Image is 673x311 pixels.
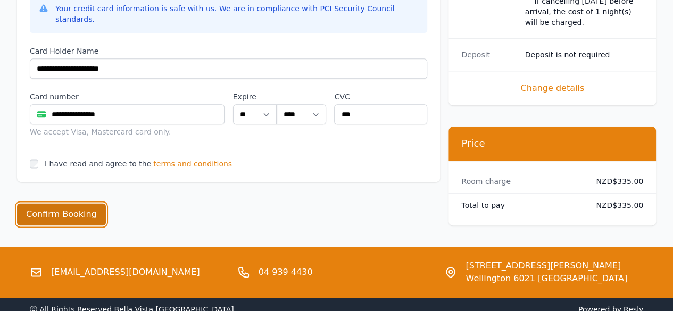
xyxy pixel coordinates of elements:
h3: Price [461,137,643,150]
span: Change details [461,82,643,95]
dd: NZD$335.00 [588,176,643,187]
dd: NZD$335.00 [588,200,643,211]
dt: Deposit [461,49,516,60]
label: CVC [334,91,427,102]
span: [STREET_ADDRESS][PERSON_NAME] [466,259,627,272]
dt: Room charge [461,176,579,187]
div: Your credit card information is safe with us. We are in compliance with PCI Security Council stan... [55,3,419,24]
label: Expire [233,91,277,102]
a: 04 939 4430 [259,266,313,279]
label: . [277,91,326,102]
label: Card number [30,91,225,102]
span: terms and conditions [153,158,232,169]
a: [EMAIL_ADDRESS][DOMAIN_NAME] [51,266,200,279]
span: Wellington 6021 [GEOGRAPHIC_DATA] [466,272,627,285]
label: I have read and agree to the [45,159,151,168]
div: We accept Visa, Mastercard card only. [30,127,225,137]
dt: Total to pay [461,200,579,211]
button: Confirm Booking [17,203,106,225]
dd: Deposit is not required [525,49,643,60]
label: Card Holder Name [30,46,427,56]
